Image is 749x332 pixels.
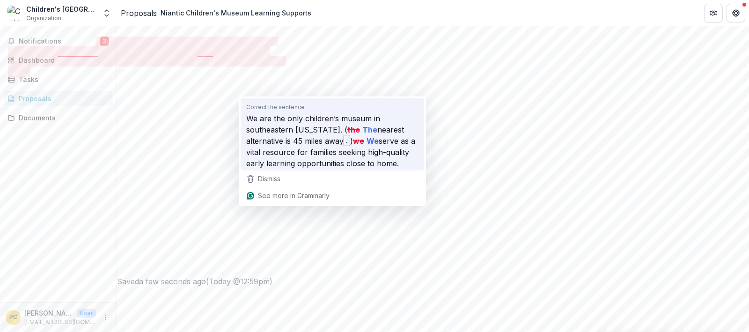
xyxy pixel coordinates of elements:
div: Children's [GEOGRAPHIC_DATA], Inc. [26,4,96,14]
button: Get Help [727,4,745,22]
div: Documents [19,113,105,123]
button: Notifications2 [4,34,113,49]
span: Organization [26,14,61,22]
span: Notifications [19,37,100,45]
a: Proposals [4,91,113,106]
span: 2 [100,37,109,46]
a: Dashboard [4,52,113,68]
div: Dashboard [19,55,105,65]
div: Phyllis Cappuccio [9,314,17,320]
a: Tasks [4,72,113,87]
div: Niantic Children's Museum Learning Supports [161,8,311,18]
button: Open entity switcher [100,4,113,22]
img: Children's Museum of Southeastern CT, Inc. [7,6,22,21]
nav: breadcrumb [121,6,315,20]
div: Tasks [19,74,105,84]
button: Partners [704,4,723,22]
p: [EMAIL_ADDRESS][DOMAIN_NAME] [24,318,96,326]
a: Documents [4,110,113,125]
div: Proposals [19,94,105,103]
a: Proposals [121,7,157,19]
div: Saved a few seconds ago ( Today @ 12:59pm ) [117,276,749,287]
p: User [77,309,96,317]
button: More [100,312,111,323]
p: [PERSON_NAME] [24,308,73,318]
